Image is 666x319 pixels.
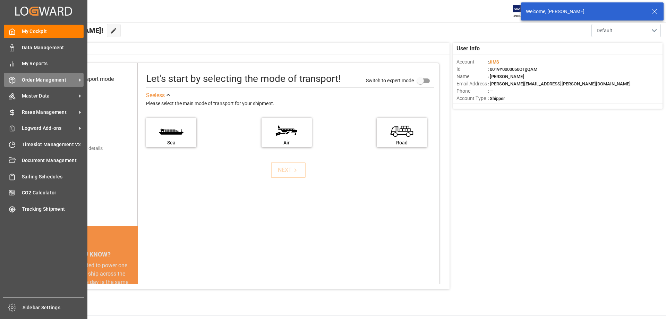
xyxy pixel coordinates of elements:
div: DID YOU KNOW? [37,247,138,261]
div: Welcome, [PERSON_NAME] [526,8,645,15]
span: : Shipper [488,96,505,101]
div: Sea [150,139,193,146]
span: Switch to expert mode [366,77,414,83]
a: Data Management [4,41,84,54]
span: Id [456,66,488,73]
span: Phone [456,87,488,95]
span: Document Management [22,157,84,164]
img: Exertis%20JAM%20-%20Email%20Logo.jpg_1722504956.jpg [513,5,537,17]
button: NEXT [271,162,306,178]
a: Tracking Shipment [4,202,84,216]
span: Hello [PERSON_NAME]! [29,24,103,37]
a: Document Management [4,154,84,167]
span: Email Address [456,80,488,87]
div: Road [380,139,424,146]
span: My Cockpit [22,28,84,35]
a: My Reports [4,57,84,70]
span: : — [488,89,493,94]
span: Name [456,73,488,80]
span: User Info [456,44,480,53]
div: See less [146,91,165,100]
span: Rates Management [22,109,77,116]
div: The energy needed to power one large container ship across the ocean in a single day is the same ... [46,261,129,311]
a: Timeslot Management V2 [4,137,84,151]
div: Air [265,139,308,146]
button: open menu [591,24,661,37]
div: Let's start by selecting the mode of transport! [146,72,341,86]
span: My Reports [22,60,84,67]
div: NEXT [278,166,299,174]
span: : [488,59,499,65]
span: Tracking Shipment [22,205,84,213]
span: Data Management [22,44,84,51]
a: My Cockpit [4,25,84,38]
span: Order Management [22,76,77,84]
span: Sailing Schedules [22,173,84,181]
a: Sailing Schedules [4,170,84,183]
span: Account [456,58,488,66]
div: Please select the main mode of transport for your shipment. [146,100,434,108]
span: Account Type [456,95,488,102]
span: Master Data [22,92,77,100]
span: CO2 Calculator [22,189,84,196]
span: : 0019Y0000050OTgQAM [488,67,537,72]
span: : [PERSON_NAME] [488,74,524,79]
span: Logward Add-ons [22,125,77,132]
span: : [PERSON_NAME][EMAIL_ADDRESS][PERSON_NAME][DOMAIN_NAME] [488,81,631,86]
span: Timeslot Management V2 [22,141,84,148]
span: Default [597,27,612,34]
span: Sidebar Settings [23,304,85,311]
span: JIMS [489,59,499,65]
a: CO2 Calculator [4,186,84,200]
